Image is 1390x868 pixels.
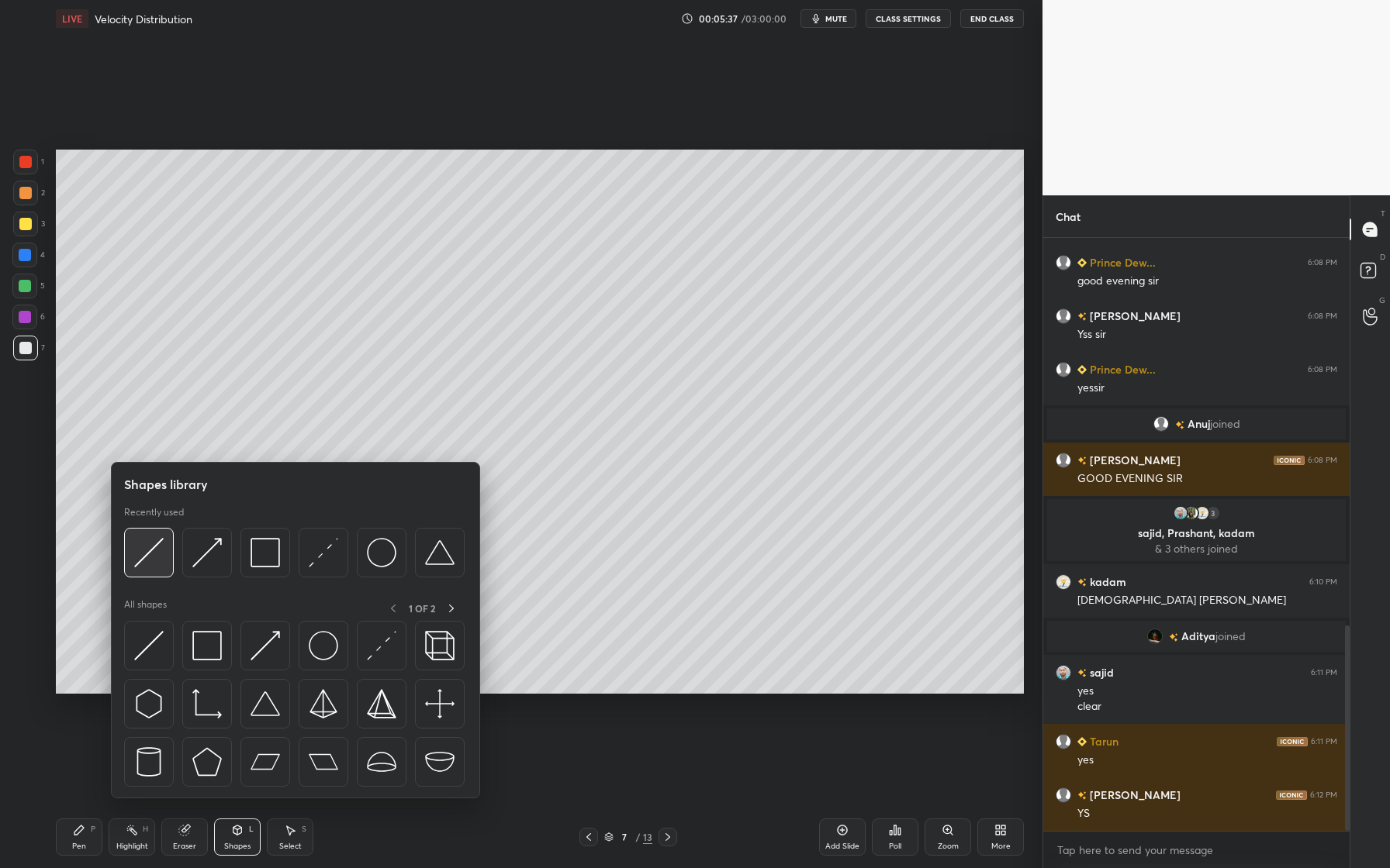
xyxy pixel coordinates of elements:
img: 2def19b0d2cc4c8eba1c18421231d572.jpg [1056,665,1071,680]
img: no-rating-badge.077c3623.svg [1169,633,1178,642]
span: Anuj [1188,418,1210,430]
img: Learner_Badge_beginner_1_8b307cf2a0.svg [1077,365,1087,374]
img: Learner_Badge_beginner_1_8b307cf2a0.svg [1077,737,1087,746]
img: svg+xml;charset=utf-8,%3Csvg%20xmlns%3D%22http%3A%2F%2Fwww.w3.org%2F2000%2Fsvg%22%20width%3D%2234... [192,747,222,777]
div: 6:10 PM [1309,577,1337,587]
div: 6:11 PM [1311,737,1337,746]
img: ae2964498aeb422bbece724b1343e72b.jpg [1195,505,1210,521]
div: P [91,825,95,833]
p: sajid, Prashant, kadam [1056,527,1336,539]
h6: Prince Dew... [1087,254,1156,270]
img: svg+xml;charset=utf-8,%3Csvg%20xmlns%3D%22http%3A%2F%2Fwww.w3.org%2F2000%2Fsvg%22%20width%3D%2228... [134,747,164,777]
div: 1 [13,150,44,174]
h4: Velocity Distribution [95,12,192,26]
div: More [991,842,1011,850]
img: iconic-dark.1390631f.png [1276,790,1307,800]
img: svg+xml;charset=utf-8,%3Csvg%20xmlns%3D%22http%3A%2F%2Fwww.w3.org%2F2000%2Fsvg%22%20width%3D%2238... [425,747,455,777]
h6: [PERSON_NAME] [1087,308,1181,324]
span: mute [825,13,847,24]
div: [DEMOGRAPHIC_DATA] [PERSON_NAME] [1077,593,1337,608]
div: good evening sir [1077,274,1337,289]
span: joined [1215,630,1246,642]
h6: [PERSON_NAME] [1087,787,1181,803]
div: Eraser [173,842,196,850]
img: svg+xml;charset=utf-8,%3Csvg%20xmlns%3D%22http%3A%2F%2Fwww.w3.org%2F2000%2Fsvg%22%20width%3D%2235... [425,631,455,660]
div: Poll [889,842,901,850]
img: ae2964498aeb422bbece724b1343e72b.jpg [1056,574,1071,590]
img: svg+xml;charset=utf-8,%3Csvg%20xmlns%3D%22http%3A%2F%2Fwww.w3.org%2F2000%2Fsvg%22%20width%3D%2238... [251,689,280,718]
div: Add Slide [825,842,859,850]
h6: kadam [1087,573,1126,590]
img: 2bf1f5098ed64b959cd62243b4407c44.jpg [1184,505,1199,521]
img: no-rating-badge.077c3623.svg [1077,578,1087,587]
div: Zoom [938,842,959,850]
div: 3 [1205,505,1221,521]
img: no-rating-badge.077c3623.svg [1077,456,1087,465]
div: YS [1077,806,1337,821]
div: 6:12 PM [1310,790,1337,800]
img: svg+xml;charset=utf-8,%3Csvg%20xmlns%3D%22http%3A%2F%2Fwww.w3.org%2F2000%2Fsvg%22%20width%3D%2230... [134,631,164,660]
p: & 3 others joined [1056,542,1336,555]
img: no-rating-badge.077c3623.svg [1077,312,1087,321]
img: no-rating-badge.077c3623.svg [1175,421,1184,429]
img: svg+xml;charset=utf-8,%3Csvg%20xmlns%3D%22http%3A%2F%2Fwww.w3.org%2F2000%2Fsvg%22%20width%3D%2238... [425,538,455,567]
img: default.png [1056,734,1071,749]
div: 6:08 PM [1308,456,1337,465]
div: / [635,832,640,842]
img: svg+xml;charset=utf-8,%3Csvg%20xmlns%3D%22http%3A%2F%2Fwww.w3.org%2F2000%2Fsvg%22%20width%3D%2233... [192,689,222,718]
div: LIVE [56,9,88,28]
img: svg+xml;charset=utf-8,%3Csvg%20xmlns%3D%22http%3A%2F%2Fwww.w3.org%2F2000%2Fsvg%22%20width%3D%2230... [134,538,164,567]
img: no-rating-badge.077c3623.svg [1077,669,1087,677]
h6: sajid [1087,664,1114,680]
img: default.png [1056,453,1071,468]
h6: Prince Dew... [1087,361,1156,377]
div: yes [1077,753,1337,768]
img: svg+xml;charset=utf-8,%3Csvg%20xmlns%3D%22http%3A%2F%2Fwww.w3.org%2F2000%2Fsvg%22%20width%3D%2236... [309,631,338,660]
img: default.png [1056,787,1071,803]
img: svg+xml;charset=utf-8,%3Csvg%20xmlns%3D%22http%3A%2F%2Fwww.w3.org%2F2000%2Fsvg%22%20width%3D%2234... [309,689,338,718]
div: 6:08 PM [1308,258,1337,267]
div: 6:08 PM [1308,312,1337,321]
div: 6:11 PM [1311,668,1337,677]
img: svg+xml;charset=utf-8,%3Csvg%20xmlns%3D%22http%3A%2F%2Fwww.w3.org%2F2000%2Fsvg%22%20width%3D%2234... [192,631,222,660]
p: All shapes [124,598,167,618]
img: svg+xml;charset=utf-8,%3Csvg%20xmlns%3D%22http%3A%2F%2Fwww.w3.org%2F2000%2Fsvg%22%20width%3D%2238... [367,747,396,777]
div: 6:08 PM [1308,365,1337,374]
img: default.png [1153,416,1169,432]
p: D [1380,251,1385,263]
img: 2def19b0d2cc4c8eba1c18421231d572.jpg [1173,505,1188,521]
img: svg+xml;charset=utf-8,%3Csvg%20xmlns%3D%22http%3A%2F%2Fwww.w3.org%2F2000%2Fsvg%22%20width%3D%2230... [309,538,338,567]
img: default.png [1056,362,1071,377]
div: H [143,825,148,833]
p: Chat [1043,196,1093,237]
h6: Tarun [1087,733,1119,749]
div: Shapes [224,842,251,850]
img: svg+xml;charset=utf-8,%3Csvg%20xmlns%3D%22http%3A%2F%2Fwww.w3.org%2F2000%2Fsvg%22%20width%3D%2230... [367,631,396,660]
img: Learner_Badge_beginner_1_8b307cf2a0.svg [1077,258,1087,267]
img: svg+xml;charset=utf-8,%3Csvg%20xmlns%3D%22http%3A%2F%2Fwww.w3.org%2F2000%2Fsvg%22%20width%3D%2244... [309,747,338,777]
button: mute [800,9,856,28]
img: default.png [1056,308,1071,324]
div: S [302,825,306,833]
h5: Shapes library [124,475,208,494]
div: Pen [72,842,86,850]
div: 13 [643,830,652,844]
button: CLASS SETTINGS [866,9,951,28]
div: grid [1043,238,1350,831]
img: 2764b1c8e9ec4bbc81f6f0a52de6e2c7.jpg [1147,629,1163,644]
span: Aditya [1181,630,1215,642]
h6: [PERSON_NAME] [1087,452,1181,468]
div: 6 [12,305,45,329]
button: End Class [960,9,1024,28]
img: iconic-dark.1390631f.png [1274,456,1305,465]
img: svg+xml;charset=utf-8,%3Csvg%20xmlns%3D%22http%3A%2F%2Fwww.w3.org%2F2000%2Fsvg%22%20width%3D%2244... [251,747,280,777]
img: svg+xml;charset=utf-8,%3Csvg%20xmlns%3D%22http%3A%2F%2Fwww.w3.org%2F2000%2Fsvg%22%20width%3D%2230... [134,689,164,718]
img: svg+xml;charset=utf-8,%3Csvg%20xmlns%3D%22http%3A%2F%2Fwww.w3.org%2F2000%2Fsvg%22%20width%3D%2236... [367,538,396,567]
img: svg+xml;charset=utf-8,%3Csvg%20xmlns%3D%22http%3A%2F%2Fwww.w3.org%2F2000%2Fsvg%22%20width%3D%2234... [367,689,396,718]
span: joined [1210,418,1240,430]
div: 2 [13,181,45,205]
p: G [1379,294,1385,306]
img: no-rating-badge.077c3623.svg [1077,791,1087,800]
div: Yss sir [1077,327,1337,343]
div: yessir [1077,381,1337,396]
